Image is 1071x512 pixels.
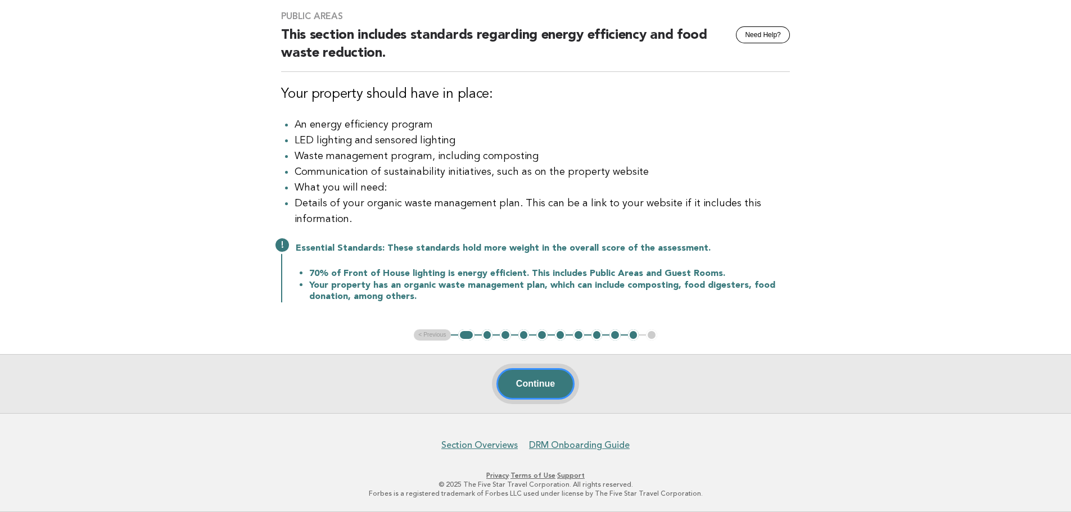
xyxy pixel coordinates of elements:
li: What you will need: [295,180,790,196]
button: Continue [496,368,575,400]
button: 10 [628,329,639,341]
a: DRM Onboarding Guide [529,439,630,451]
a: Section Overviews [441,439,518,451]
a: Privacy [486,472,509,479]
p: · · [192,471,880,480]
button: 9 [609,329,621,341]
button: 1 [458,329,475,341]
li: 70% of Front of House lighting is energy efficient. This includes Public Areas and Guest Rooms. [309,268,790,279]
button: 7 [573,329,584,341]
li: An energy efficiency program [295,117,790,133]
li: Your property has an organic waste management plan, which can include composting, food digesters,... [309,279,790,302]
button: 6 [555,329,566,341]
li: Details of your organic waste management plan. This can be a link to your website if it includes ... [295,196,790,227]
button: 3 [500,329,511,341]
li: Communication of sustainability initiatives, such as on the property website [295,164,790,180]
button: Need Help? [736,26,789,43]
li: Waste management program, including composting [295,148,790,164]
button: 5 [536,329,548,341]
li: LED lighting and sensored lighting [295,133,790,148]
h2: This section includes standards regarding energy efficiency and food waste reduction. [281,26,790,72]
p: Forbes is a registered trademark of Forbes LLC used under license by The Five Star Travel Corpora... [192,489,880,498]
p: © 2025 The Five Star Travel Corporation. All rights reserved. [192,480,880,489]
a: Support [557,472,585,479]
button: 4 [518,329,530,341]
button: 2 [482,329,493,341]
h3: Your property should have in place: [281,85,790,103]
h3: Public Areas [281,11,790,22]
p: Essential Standards: These standards hold more weight in the overall score of the assessment. [296,243,790,254]
button: 8 [591,329,603,341]
a: Terms of Use [510,472,555,479]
